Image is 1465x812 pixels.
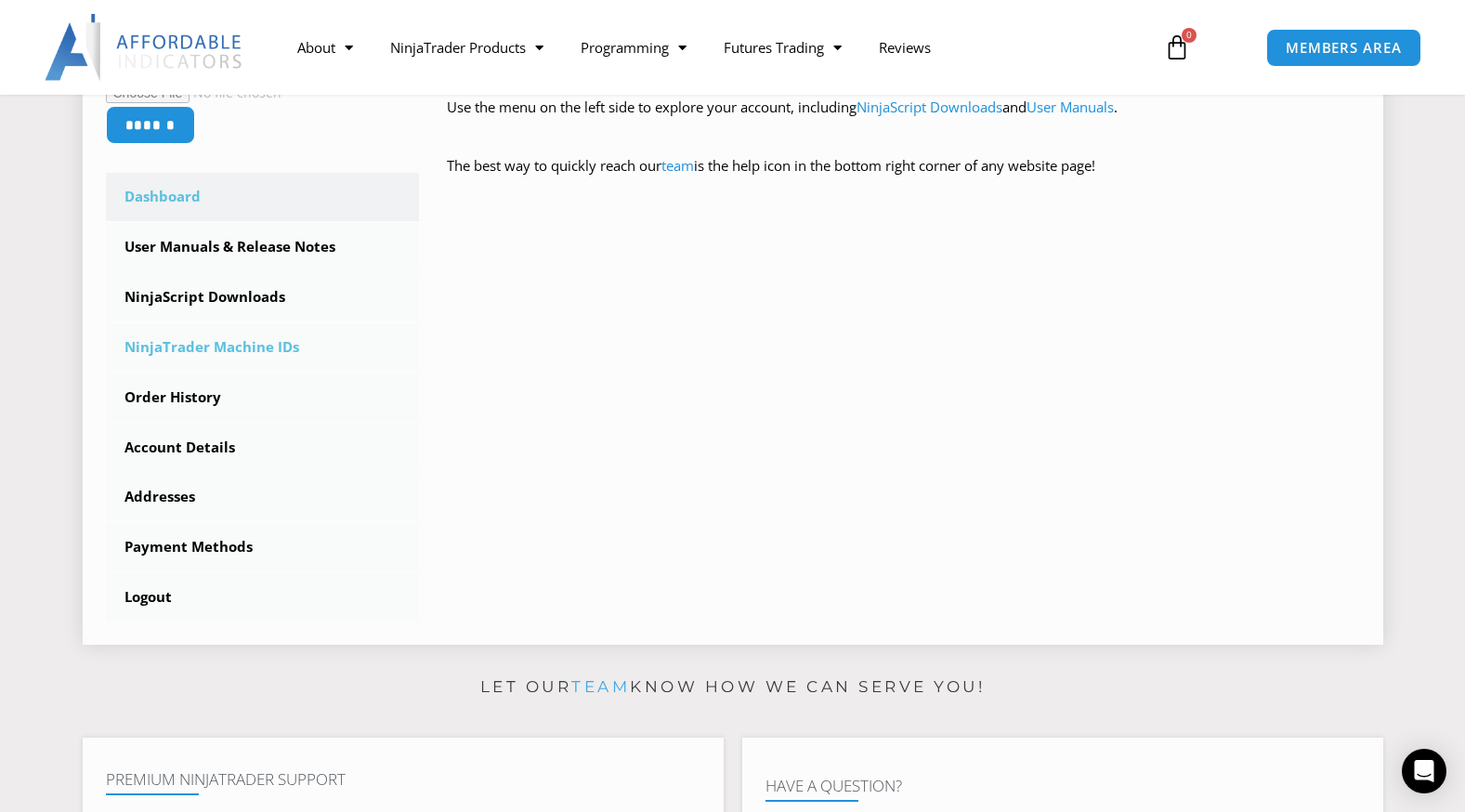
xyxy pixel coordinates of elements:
[447,95,1360,147] p: Use the menu on the left side to explore your account, including and .
[372,26,562,69] a: NinjaTrader Products
[106,173,420,622] nav: Account pages
[106,173,420,221] a: Dashboard
[661,156,694,175] a: team
[705,26,860,69] a: Futures Trading
[106,473,420,521] a: Addresses
[1286,41,1402,55] span: MEMBERS AREA
[1182,28,1197,43] span: 0
[106,424,420,472] a: Account Details
[1266,29,1421,67] a: MEMBERS AREA
[571,677,630,696] a: team
[106,323,420,372] a: NinjaTrader Machine IDs
[279,26,372,69] a: About
[106,573,420,622] a: Logout
[106,373,420,422] a: Order History
[106,223,420,271] a: User Manuals & Release Notes
[857,98,1002,116] a: NinjaScript Downloads
[1027,98,1114,116] a: User Manuals
[1402,749,1446,793] div: Open Intercom Messenger
[447,153,1360,205] p: The best way to quickly reach our is the help icon in the bottom right corner of any website page!
[1136,20,1218,74] a: 0
[860,26,949,69] a: Reviews
[106,523,420,571] a: Payment Methods
[83,673,1383,702] p: Let our know how we can serve you!
[279,26,1144,69] nav: Menu
[45,14,244,81] img: LogoAI | Affordable Indicators – NinjaTrader
[765,777,1360,795] h4: Have A Question?
[106,770,700,789] h4: Premium NinjaTrader Support
[562,26,705,69] a: Programming
[106,273,420,321] a: NinjaScript Downloads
